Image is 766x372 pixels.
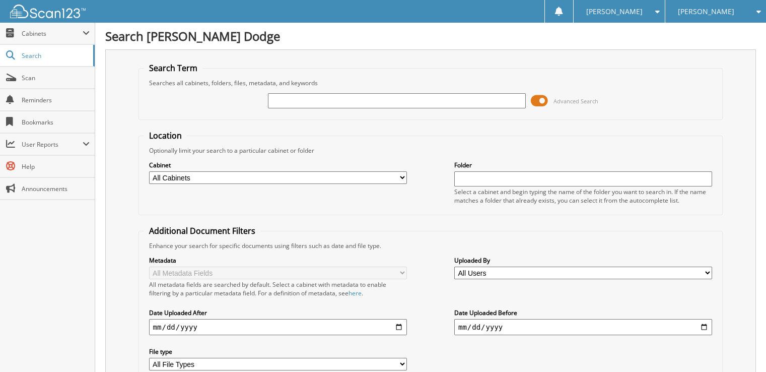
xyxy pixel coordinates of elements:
[22,51,88,60] span: Search
[349,289,362,297] a: here
[149,280,407,297] div: All metadata fields are searched by default. Select a cabinet with metadata to enable filtering b...
[105,28,756,44] h1: Search [PERSON_NAME] Dodge
[22,118,90,127] span: Bookmarks
[454,161,712,169] label: Folder
[22,184,90,193] span: Announcements
[149,308,407,317] label: Date Uploaded After
[586,9,643,15] span: [PERSON_NAME]
[454,319,712,335] input: end
[144,225,260,236] legend: Additional Document Filters
[22,96,90,104] span: Reminders
[22,29,83,38] span: Cabinets
[22,162,90,171] span: Help
[149,161,407,169] label: Cabinet
[553,97,598,105] span: Advanced Search
[454,256,712,265] label: Uploaded By
[144,241,718,250] div: Enhance your search for specific documents using filters such as date and file type.
[10,5,86,18] img: scan123-logo-white.svg
[716,324,766,372] iframe: Chat Widget
[144,63,202,74] legend: Search Term
[22,74,90,82] span: Scan
[22,140,83,149] span: User Reports
[149,256,407,265] label: Metadata
[454,308,712,317] label: Date Uploaded Before
[144,146,718,155] div: Optionally limit your search to a particular cabinet or folder
[149,319,407,335] input: start
[454,188,712,205] div: Select a cabinet and begin typing the name of the folder you want to search in. If the name match...
[144,130,187,141] legend: Location
[678,9,734,15] span: [PERSON_NAME]
[144,79,718,87] div: Searches all cabinets, folders, files, metadata, and keywords
[149,347,407,356] label: File type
